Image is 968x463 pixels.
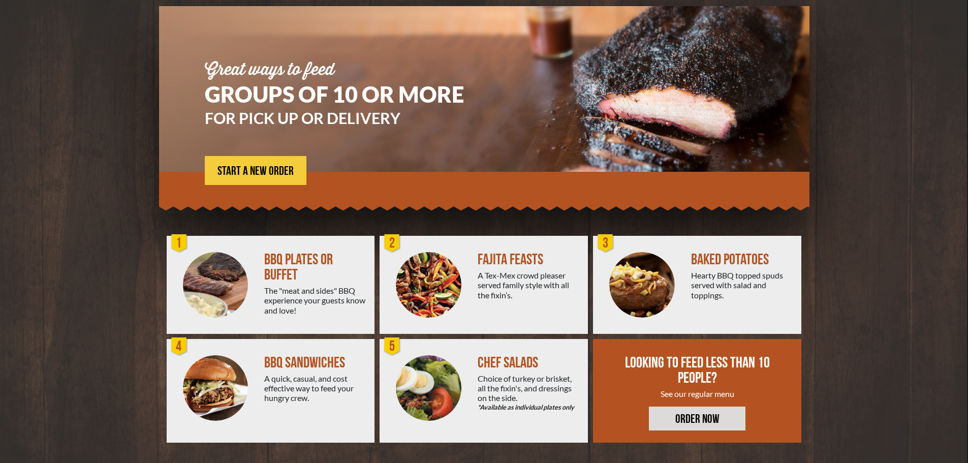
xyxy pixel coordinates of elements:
[623,389,772,398] div: See our regular menu
[217,165,294,177] span: START A NEW ORDER
[382,233,402,254] div: 2
[169,336,190,357] div: 4
[649,407,745,430] a: ORDER NOW
[596,233,616,254] div: 3
[264,355,366,371] div: BBQ SANDWICHES
[205,83,494,105] h1: GROUPS OF 10 OR MORE
[205,156,306,185] a: START A NEW ORDER
[205,62,494,78] div: Great ways to feed
[691,252,793,267] div: BAKED POTATOES
[396,252,461,318] img: PEJ-Fajitas.png
[382,336,402,357] div: 5
[264,374,366,403] div: A quick, casual, and cost effective way to feed your hungry crew.
[478,252,580,267] div: FAJITA FEASTS
[478,374,580,413] div: Choice of turkey or brisket, all the fixin's, and dressings on the side.
[264,252,366,283] div: BBQ PLATES OR BUFFET
[478,355,580,371] div: CHEF SALADS
[396,355,461,421] img: Salad-Circle.png
[609,252,675,318] img: PEJ-Baked-Potato.png
[623,355,772,386] div: LOOKING TO FEED LESS THAN 10 PEOPLE?
[264,286,366,315] div: The "meat and sides" BBQ experience your guests know and love!
[691,270,793,300] div: Hearty BBQ topped spuds served with salad and toppings.
[478,270,580,300] div: A Tex-Mex crowd pleaser served family style with all the fixin’s.
[169,233,190,254] div: 1
[478,403,580,412] em: *Available as individual plates only
[183,252,248,318] img: PEJ-BBQ-Buffet.png
[205,110,494,126] h3: FOR PICK UP OR DELIVERY
[183,355,248,421] img: PEJ-BBQ-Sandwich.png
